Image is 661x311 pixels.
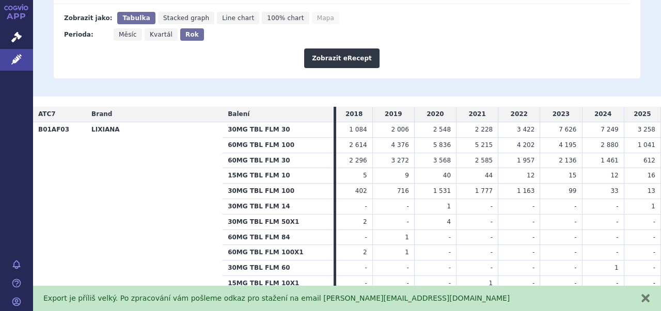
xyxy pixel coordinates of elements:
span: 2 136 [559,157,576,164]
span: - [449,249,451,256]
span: Brand [91,110,112,118]
span: 99 [569,187,576,194]
th: 30MG TBL FLM 60 [223,260,333,276]
span: 2 [363,218,367,225]
span: Měsíc [119,31,137,38]
td: 2021 [457,107,498,122]
span: - [449,234,451,241]
th: 60MG TBL FLM 84 [223,230,333,245]
th: 60MG TBL FLM 100 [223,137,333,153]
span: 40 [443,172,451,179]
span: 100% chart [267,14,304,22]
span: 3 422 [517,126,534,133]
span: 2 228 [475,126,493,133]
span: 1 531 [433,187,451,194]
span: 7 626 [559,126,576,133]
span: - [407,218,409,225]
span: 1 [615,264,619,271]
span: - [653,234,655,241]
span: - [653,280,655,287]
span: Kvartál [150,31,172,38]
span: 16 [648,172,655,179]
span: - [616,280,618,287]
span: - [574,264,576,271]
span: - [574,218,576,225]
span: - [532,234,534,241]
span: 7 249 [601,126,618,133]
span: 5 215 [475,141,493,149]
span: 1 [405,249,409,256]
div: Export je příliš velký. Po zpracování vám pošleme odkaz pro stažení na email [PERSON_NAME][EMAIL_... [43,293,630,304]
span: 5 [363,172,367,179]
span: - [449,280,451,287]
span: 2 006 [391,126,409,133]
span: 1 461 [601,157,618,164]
span: - [574,249,576,256]
span: - [616,249,618,256]
span: 44 [485,172,493,179]
th: 30MG TBL FLM 100 [223,184,333,199]
span: - [365,234,367,241]
button: Zobrazit eRecept [304,48,380,68]
td: 2018 [336,107,373,122]
span: 3 272 [391,157,409,164]
td: 2023 [540,107,582,122]
td: 2019 [372,107,414,122]
span: - [574,280,576,287]
span: Mapa [317,14,334,22]
span: - [491,218,493,225]
span: 4 195 [559,141,576,149]
span: 4 376 [391,141,409,149]
span: Tabulka [122,14,150,22]
div: Zobrazit jako: [64,12,112,24]
td: 2020 [414,107,456,122]
span: 12 [610,172,618,179]
span: 5 836 [433,141,451,149]
th: 30MG TBL FLM 30 [223,122,333,138]
span: - [616,234,618,241]
span: - [407,203,409,210]
span: 2 880 [601,141,618,149]
span: 1 041 [638,141,655,149]
span: - [407,264,409,271]
span: - [532,203,534,210]
span: 402 [355,187,367,194]
span: 1 163 [517,187,534,194]
span: 1 [405,234,409,241]
span: - [532,280,534,287]
span: - [532,249,534,256]
span: 2 548 [433,126,451,133]
span: 1 [489,280,493,287]
th: 30MG TBL FLM 14 [223,199,333,215]
span: - [365,280,367,287]
span: 3 258 [638,126,655,133]
span: 2 614 [349,141,367,149]
span: 612 [643,157,655,164]
span: 4 202 [517,141,534,149]
td: 2022 [498,107,540,122]
td: 2024 [582,107,624,122]
span: 1 [447,203,451,210]
span: 3 568 [433,157,451,164]
div: Perioda: [64,28,108,41]
th: 15MG TBL FLM 10 [223,168,333,184]
span: - [616,218,618,225]
span: 4 [447,218,451,225]
span: - [491,203,493,210]
span: - [574,203,576,210]
span: 1 084 [349,126,367,133]
th: 60MG TBL FLM 100X1 [223,245,333,260]
th: 15MG TBL FLM 10X1 [223,276,333,291]
span: - [653,218,655,225]
span: - [491,234,493,241]
span: 1 957 [517,157,534,164]
span: 12 [527,172,534,179]
span: - [653,264,655,271]
span: - [574,234,576,241]
span: 1 [651,203,655,210]
span: - [491,249,493,256]
span: 1 777 [475,187,493,194]
span: - [532,264,534,271]
span: 13 [648,187,655,194]
span: - [449,264,451,271]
